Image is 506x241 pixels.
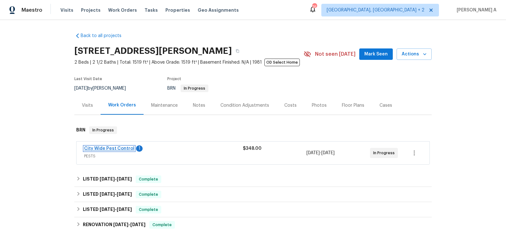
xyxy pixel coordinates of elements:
[379,102,392,109] div: Cases
[181,86,208,90] span: In Progress
[136,191,161,198] span: Complete
[83,191,132,198] h6: LISTED
[74,120,432,140] div: BRN In Progress
[84,153,243,159] span: PESTS
[100,207,132,212] span: -
[312,4,317,10] div: 76
[60,7,73,13] span: Visits
[373,150,397,156] span: In Progress
[113,222,128,227] span: [DATE]
[82,102,93,109] div: Visits
[364,50,388,58] span: Mark Seen
[74,85,133,92] div: by [PERSON_NAME]
[130,222,145,227] span: [DATE]
[145,8,158,12] span: Tasks
[84,146,134,151] a: City Wide Pest Control
[117,177,132,181] span: [DATE]
[315,51,355,57] span: Not seen [DATE]
[232,45,243,57] button: Copy Address
[100,192,115,196] span: [DATE]
[136,176,161,182] span: Complete
[76,126,85,134] h6: BRN
[136,145,143,152] div: 1
[167,77,181,81] span: Project
[243,146,262,151] span: $348.00
[165,7,190,13] span: Properties
[402,50,427,58] span: Actions
[74,59,304,66] span: 2 Beds | 2 1/2 Baths | Total: 1519 ft² | Above Grade: 1519 ft² | Basement Finished: N/A | 1981
[83,206,132,213] h6: LISTED
[397,48,432,60] button: Actions
[220,102,269,109] div: Condition Adjustments
[83,221,145,229] h6: RENOVATION
[151,102,178,109] div: Maintenance
[100,207,115,212] span: [DATE]
[167,86,208,91] span: BRN
[74,217,432,232] div: RENOVATION [DATE]-[DATE]Complete
[198,7,239,13] span: Geo Assignments
[83,175,132,183] h6: LISTED
[108,7,137,13] span: Work Orders
[100,177,132,181] span: -
[306,151,320,155] span: [DATE]
[74,187,432,202] div: LISTED [DATE]-[DATE]Complete
[100,177,115,181] span: [DATE]
[22,7,42,13] span: Maestro
[90,127,116,133] span: In Progress
[74,77,102,81] span: Last Visit Date
[74,86,88,91] span: [DATE]
[74,202,432,217] div: LISTED [DATE]-[DATE]Complete
[150,222,174,228] span: Complete
[108,102,136,108] div: Work Orders
[113,222,145,227] span: -
[117,192,132,196] span: [DATE]
[74,172,432,187] div: LISTED [DATE]-[DATE]Complete
[81,7,101,13] span: Projects
[74,33,135,39] a: Back to all projects
[74,48,232,54] h2: [STREET_ADDRESS][PERSON_NAME]
[321,151,335,155] span: [DATE]
[117,207,132,212] span: [DATE]
[342,102,364,109] div: Floor Plans
[306,150,335,156] span: -
[312,102,327,109] div: Photos
[284,102,297,109] div: Costs
[359,48,393,60] button: Mark Seen
[327,7,424,13] span: [GEOGRAPHIC_DATA], [GEOGRAPHIC_DATA] + 2
[136,206,161,213] span: Complete
[454,7,497,13] span: [PERSON_NAME] A
[193,102,205,109] div: Notes
[100,192,132,196] span: -
[264,59,300,66] span: OD Select Home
